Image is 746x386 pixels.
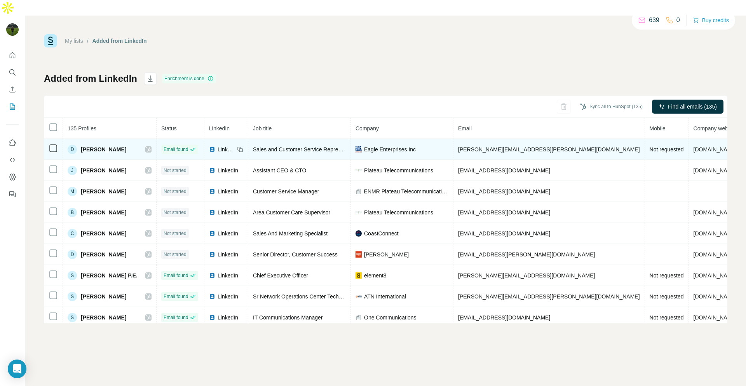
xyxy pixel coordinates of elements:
span: Not started [164,209,186,216]
button: Find all emails (135) [652,100,723,114]
span: Company [356,125,379,132]
span: LinkedIn [209,125,230,132]
div: S [68,271,77,280]
span: Plateau Telecommunications [364,167,433,174]
span: [PERSON_NAME] [81,209,126,216]
img: LinkedIn logo [209,188,215,195]
div: C [68,229,77,238]
span: LinkedIn [218,146,235,153]
span: Email found [164,293,188,300]
span: IT Communications Manager [253,314,322,321]
img: LinkedIn logo [209,314,215,321]
span: Not requested [650,314,684,321]
span: [PERSON_NAME][EMAIL_ADDRESS][DOMAIN_NAME] [458,272,595,279]
span: Email found [164,314,188,321]
span: Status [161,125,177,132]
img: LinkedIn logo [209,272,215,279]
span: Not requested [650,293,684,300]
span: [EMAIL_ADDRESS][DOMAIN_NAME] [458,167,550,174]
div: B [68,208,77,217]
span: [PERSON_NAME] [364,251,409,258]
img: company-logo [356,272,362,279]
span: Email found [164,146,188,153]
span: [PERSON_NAME] [81,251,126,258]
img: LinkedIn logo [209,209,215,216]
span: Senior Director, Customer Success [253,251,338,258]
div: M [68,187,77,196]
img: company-logo [356,251,362,258]
img: LinkedIn logo [209,230,215,237]
span: 135 Profiles [68,125,96,132]
span: [PERSON_NAME] [81,167,126,174]
h1: Added from LinkedIn [44,72,137,85]
div: Enrichment is done [162,74,216,83]
span: [PERSON_NAME] [81,293,126,300]
button: Dashboard [6,170,19,184]
span: LinkedIn [218,230,238,237]
span: Sales and Customer Service Representative [253,146,360,153]
img: company-logo [356,293,362,300]
span: [DOMAIN_NAME] [694,251,737,258]
span: Not started [164,251,186,258]
span: element8 [364,272,387,279]
span: Plateau Telecommunications [364,209,433,216]
img: Avatar [6,23,19,36]
button: Use Surfe API [6,153,19,167]
span: [DOMAIN_NAME] [694,272,737,279]
span: Assistant CEO & CTO [253,167,306,174]
span: CoastConnect [364,230,399,237]
p: 639 [649,16,659,25]
button: Quick start [6,48,19,62]
span: ATN International [364,293,406,300]
span: LinkedIn [218,167,238,174]
div: Added from LinkedIn [92,37,147,45]
span: [EMAIL_ADDRESS][DOMAIN_NAME] [458,314,550,321]
img: LinkedIn logo [209,146,215,153]
span: LinkedIn [218,314,238,321]
img: Surfe Logo [44,34,57,47]
span: [DOMAIN_NAME] [694,314,737,321]
span: Job title [253,125,272,132]
span: Customer Service Manager [253,188,319,195]
span: Chief Executive Officer [253,272,308,279]
span: Email found [164,272,188,279]
div: S [68,292,77,301]
img: LinkedIn logo [209,251,215,258]
span: [PERSON_NAME] [81,230,126,237]
span: Not started [164,230,186,237]
button: My lists [6,100,19,114]
span: [EMAIL_ADDRESS][DOMAIN_NAME] [458,188,550,195]
span: Not started [164,167,186,174]
span: LinkedIn [218,293,238,300]
span: Sales And Marketing Specialist [253,230,328,237]
span: ENMR Plateau Telecommunications [364,188,448,195]
span: Not started [164,188,186,195]
a: My lists [65,38,83,44]
span: [PERSON_NAME] [81,146,126,153]
span: Area Customer Care Supervisor [253,209,330,216]
img: company-logo [356,209,362,216]
span: LinkedIn [218,251,238,258]
span: [DOMAIN_NAME] [694,230,737,237]
span: [DOMAIN_NAME] [694,146,737,153]
img: company-logo [356,146,362,153]
button: Feedback [6,187,19,201]
span: [EMAIL_ADDRESS][PERSON_NAME][DOMAIN_NAME] [458,251,595,258]
span: [EMAIL_ADDRESS][DOMAIN_NAME] [458,209,550,216]
span: [PERSON_NAME] P.E. [81,272,138,279]
img: company-logo [356,230,362,237]
span: Not requested [650,146,684,153]
p: 0 [676,16,680,25]
div: Open Intercom Messenger [8,360,26,378]
button: Sync all to HubSpot (135) [575,101,648,112]
span: [PERSON_NAME][EMAIL_ADDRESS][PERSON_NAME][DOMAIN_NAME] [458,146,640,153]
span: One Communications [364,314,417,321]
button: Enrich CSV [6,82,19,96]
button: Search [6,65,19,79]
li: / [87,37,89,45]
div: D [68,250,77,259]
span: Email [458,125,472,132]
img: LinkedIn logo [209,293,215,300]
img: LinkedIn logo [209,167,215,174]
span: [PERSON_NAME] [81,188,126,195]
